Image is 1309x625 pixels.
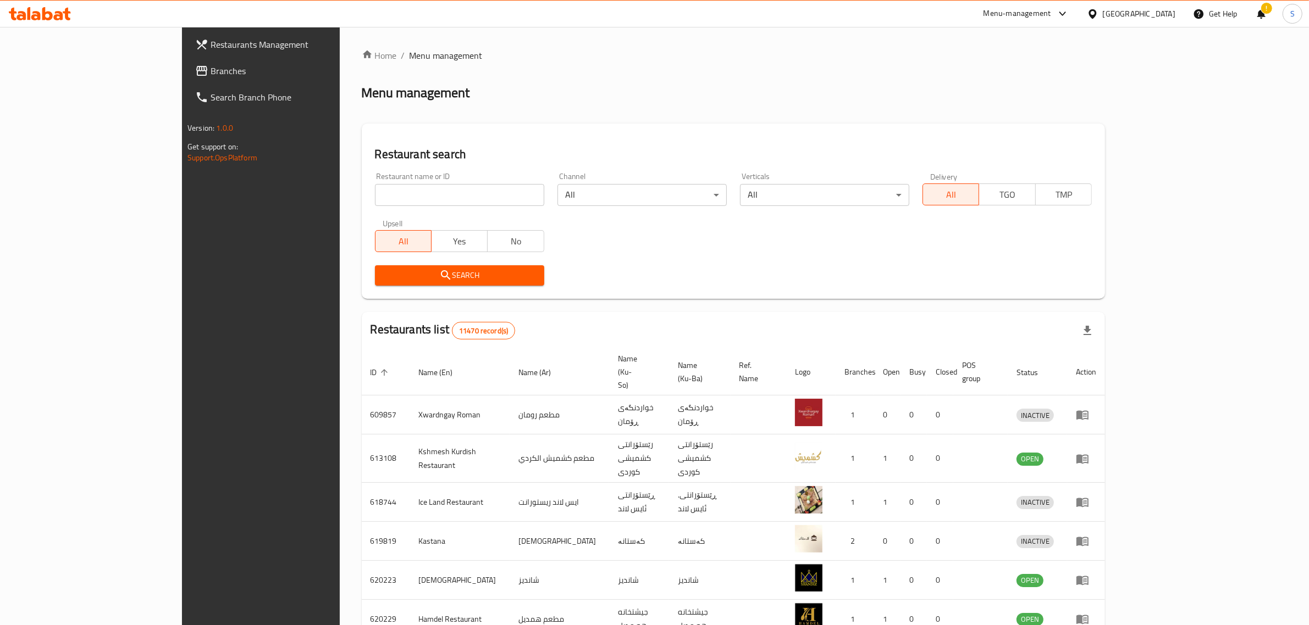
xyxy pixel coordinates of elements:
[211,38,392,51] span: Restaurants Management
[901,349,927,395] th: Busy
[452,322,515,339] div: Total records count
[1076,534,1096,548] div: Menu
[1017,409,1054,422] span: INACTIVE
[186,31,401,58] a: Restaurants Management
[557,184,727,206] div: All
[510,395,609,434] td: مطعم رومان
[874,522,901,561] td: 0
[410,561,510,600] td: [DEMOGRAPHIC_DATA]
[492,233,539,249] span: No
[1076,408,1096,421] div: Menu
[923,183,979,205] button: All
[362,84,470,102] h2: Menu management
[836,522,874,561] td: 2
[375,184,544,206] input: Search for restaurant name or ID..
[836,395,874,434] td: 1
[836,561,874,600] td: 1
[874,561,901,600] td: 1
[901,395,927,434] td: 0
[410,522,510,561] td: Kastana
[901,483,927,522] td: 0
[371,366,391,379] span: ID
[431,230,488,252] button: Yes
[211,91,392,104] span: Search Branch Phone
[927,561,953,600] td: 0
[380,233,427,249] span: All
[487,230,544,252] button: No
[984,187,1031,203] span: TGO
[901,434,927,483] td: 0
[669,561,731,600] td: شانديز
[609,395,669,434] td: خواردنگەی ڕۆمان
[927,483,953,522] td: 0
[452,326,515,336] span: 11470 record(s)
[669,483,731,522] td: .ڕێستۆرانتی ئایس لاند
[1017,574,1043,587] div: OPEN
[375,230,432,252] button: All
[216,121,233,135] span: 1.0.0
[874,434,901,483] td: 1
[1076,573,1096,587] div: Menu
[795,399,822,426] img: Xwardngay Roman
[901,522,927,561] td: 0
[984,7,1051,20] div: Menu-management
[1076,495,1096,509] div: Menu
[518,366,565,379] span: Name (Ar)
[1017,496,1054,509] span: INACTIVE
[795,525,822,553] img: Kastana
[436,233,483,249] span: Yes
[874,349,901,395] th: Open
[510,522,609,561] td: [DEMOGRAPHIC_DATA]
[927,395,953,434] td: 0
[1074,317,1101,344] div: Export file
[1035,183,1092,205] button: TMP
[510,561,609,600] td: شانديز
[187,150,257,165] a: Support.OpsPlatform
[510,434,609,483] td: مطعم كشميش الكردي
[618,352,656,392] span: Name (Ku-So)
[1017,453,1043,466] div: OPEN
[1017,366,1052,379] span: Status
[1017,574,1043,587] span: OPEN
[609,522,669,561] td: کەستانە
[211,64,392,77] span: Branches
[927,434,953,483] td: 0
[410,434,510,483] td: Kshmesh Kurdish Restaurant
[187,139,238,154] span: Get support on:
[979,183,1035,205] button: TGO
[678,359,717,385] span: Name (Ku-Ba)
[186,84,401,110] a: Search Branch Phone
[927,187,975,203] span: All
[927,349,953,395] th: Closed
[795,564,822,591] img: Shandiz
[375,265,544,286] button: Search
[901,561,927,600] td: 0
[410,49,483,62] span: Menu management
[930,172,958,180] label: Delivery
[375,146,1092,163] h2: Restaurant search
[410,483,510,522] td: Ice Land Restaurant
[401,49,405,62] li: /
[1103,8,1175,20] div: [GEOGRAPHIC_DATA]
[874,483,901,522] td: 1
[419,366,467,379] span: Name (En)
[362,49,1105,62] nav: breadcrumb
[786,349,836,395] th: Logo
[371,321,516,339] h2: Restaurants list
[609,561,669,600] td: شانديز
[795,443,822,470] img: Kshmesh Kurdish Restaurant
[609,434,669,483] td: رێستۆرانتی کشمیشى كوردى
[669,522,731,561] td: کەستانە
[1017,535,1054,548] div: INACTIVE
[836,434,874,483] td: 1
[739,359,773,385] span: Ref. Name
[1067,349,1105,395] th: Action
[410,395,510,434] td: Xwardngay Roman
[510,483,609,522] td: ايس لاند ريستورانت
[186,58,401,84] a: Branches
[740,184,909,206] div: All
[836,349,874,395] th: Branches
[669,434,731,483] td: رێستۆرانتی کشمیشى كوردى
[1017,535,1054,548] span: INACTIVE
